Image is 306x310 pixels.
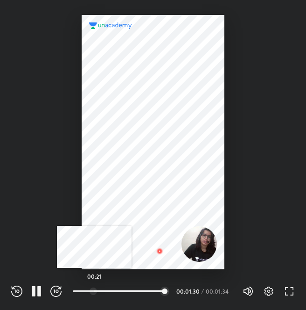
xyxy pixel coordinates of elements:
div: 00:01:34 [206,288,231,294]
img: wMgqJGBwKWe8AAAAABJRU5ErkJggg== [154,245,165,257]
h5: 00:21 [87,274,101,279]
img: logo.2a7e12a2.svg [89,22,132,29]
div: 00:01:30 [176,288,200,294]
div: / [202,288,204,294]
